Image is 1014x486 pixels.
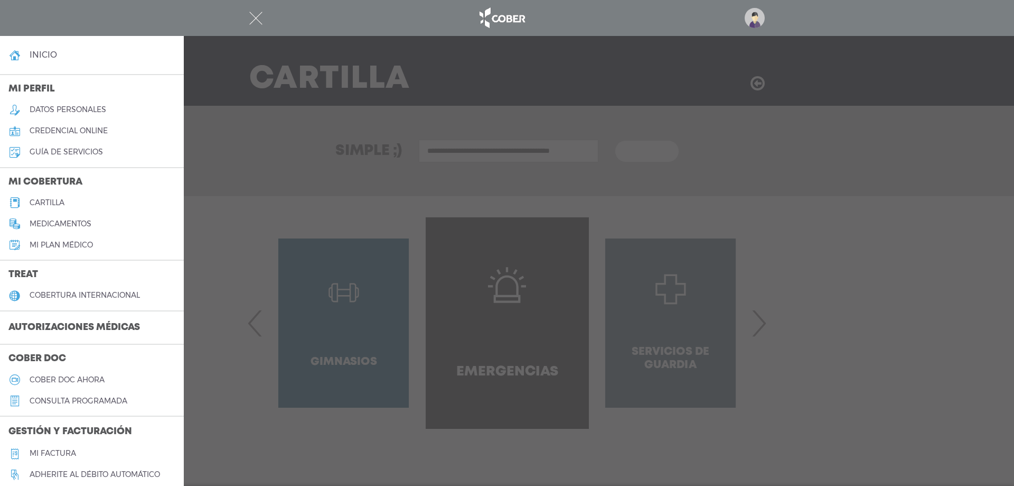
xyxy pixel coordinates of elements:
img: Cober_menu-close-white.svg [249,12,262,25]
h5: Adherite al débito automático [30,470,160,479]
h5: guía de servicios [30,148,103,157]
h5: Mi factura [30,449,76,458]
h5: cobertura internacional [30,291,140,300]
h5: medicamentos [30,219,91,228]
img: profile-placeholder.svg [745,8,765,28]
h5: cartilla [30,198,64,207]
h5: Mi plan médico [30,241,93,250]
img: logo_cober_home-white.png [474,5,529,31]
h4: inicio [30,50,57,60]
h5: credencial online [30,126,108,135]
h5: datos personales [30,105,106,114]
h5: consulta programada [30,397,127,406]
h5: Cober doc ahora [30,375,105,384]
